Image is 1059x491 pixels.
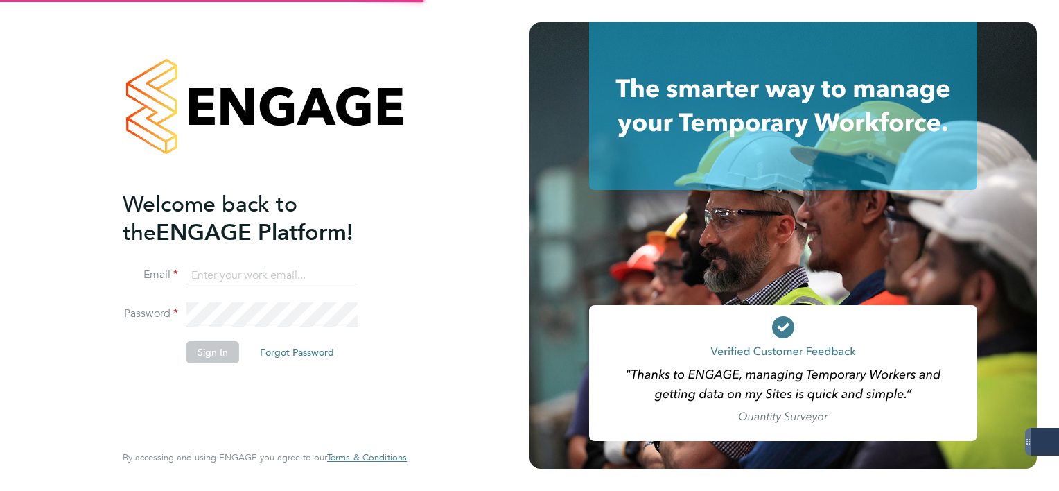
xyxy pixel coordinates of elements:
[186,264,358,288] input: Enter your work email...
[327,451,407,463] span: Terms & Conditions
[123,268,178,282] label: Email
[186,341,239,363] button: Sign In
[327,452,407,463] a: Terms & Conditions
[123,190,393,247] h2: ENGAGE Platform!
[249,341,345,363] button: Forgot Password
[123,451,407,463] span: By accessing and using ENGAGE you agree to our
[123,307,178,321] label: Password
[123,191,297,246] span: Welcome back to the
